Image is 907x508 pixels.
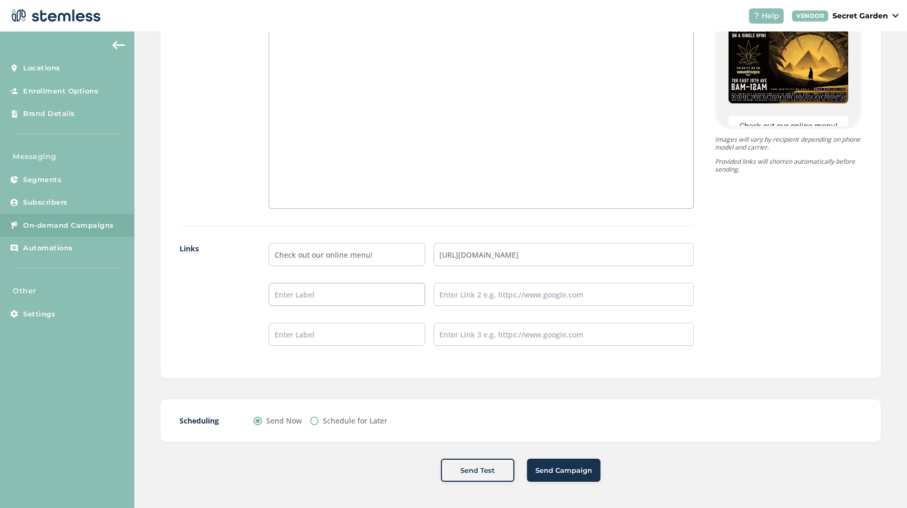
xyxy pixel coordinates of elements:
img: icon-help-white-03924b79.svg [753,13,760,19]
input: Enter Label [269,323,425,346]
span: Segments [23,175,61,185]
span: Locations [23,63,60,73]
img: logo-dark-0685b13c.svg [8,5,101,26]
span: Enrollment Options [23,86,98,97]
p: Provided links will shorten automatically before sending. [715,157,862,173]
img: icon_down-arrow-small-66adaf34.svg [892,14,899,18]
input: Enter Link 1 e.g. https://www.google.com [434,243,694,266]
span: Send Test [460,465,495,476]
iframe: Chat Widget [855,458,907,508]
input: Enter Link 2 e.g. https://www.google.com [434,283,694,306]
p: Secret Garden [832,10,888,22]
span: Send Campaign [535,465,592,476]
span: Settings [23,309,55,320]
img: icon-arrow-back-accent-c549486e.svg [112,41,125,49]
button: Send Campaign [527,459,600,482]
label: Schedule for Later [323,415,387,426]
button: Send Test [441,459,514,482]
p: Images will vary by recipient depending on phone model and carrier. [715,135,862,151]
span: Help [762,10,779,22]
input: Enter Label [269,283,425,306]
label: Send Now [266,415,302,426]
span: Subscribers [23,197,68,208]
a: Check out our online menu! [740,121,837,130]
span: Automations [23,243,73,253]
div: VENDOR [792,10,828,22]
input: Enter Label [269,243,425,266]
span: On-demand Campaigns [23,220,114,231]
span: Brand Details [23,109,75,119]
label: Links [180,243,248,363]
label: Scheduling [180,415,233,426]
input: Enter Link 3 e.g. https://www.google.com [434,323,694,346]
